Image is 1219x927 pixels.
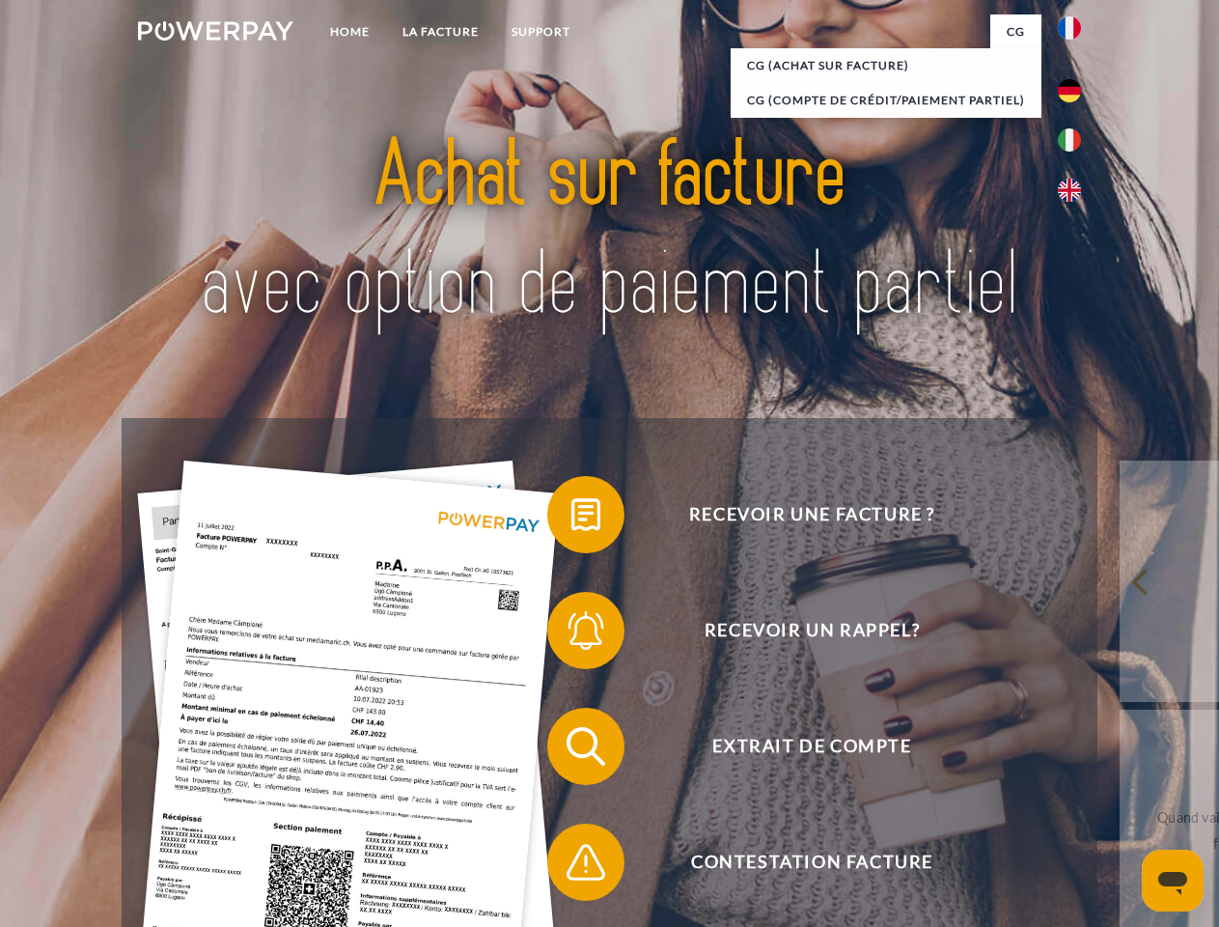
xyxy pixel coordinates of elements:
[731,83,1041,118] a: CG (Compte de crédit/paiement partiel)
[547,824,1049,901] button: Contestation Facture
[562,606,610,655] img: qb_bell.svg
[547,592,1049,669] button: Recevoir un rappel?
[562,491,610,539] img: qb_bill.svg
[1058,16,1081,40] img: fr
[1058,128,1081,152] img: it
[314,14,386,49] a: Home
[575,592,1048,669] span: Recevoir un rappel?
[138,21,293,41] img: logo-powerpay-white.svg
[1058,79,1081,102] img: de
[731,48,1041,83] a: CG (achat sur facture)
[575,708,1048,785] span: Extrait de compte
[386,14,495,49] a: LA FACTURE
[184,93,1035,370] img: title-powerpay_fr.svg
[1142,850,1204,912] iframe: Bouton de lancement de la fenêtre de messagerie
[562,838,610,886] img: qb_warning.svg
[575,824,1048,901] span: Contestation Facture
[1058,179,1081,202] img: en
[990,14,1041,49] a: CG
[547,476,1049,553] button: Recevoir une facture ?
[575,476,1048,553] span: Recevoir une facture ?
[547,708,1049,785] button: Extrait de compte
[562,722,610,771] img: qb_search.svg
[495,14,587,49] a: Support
